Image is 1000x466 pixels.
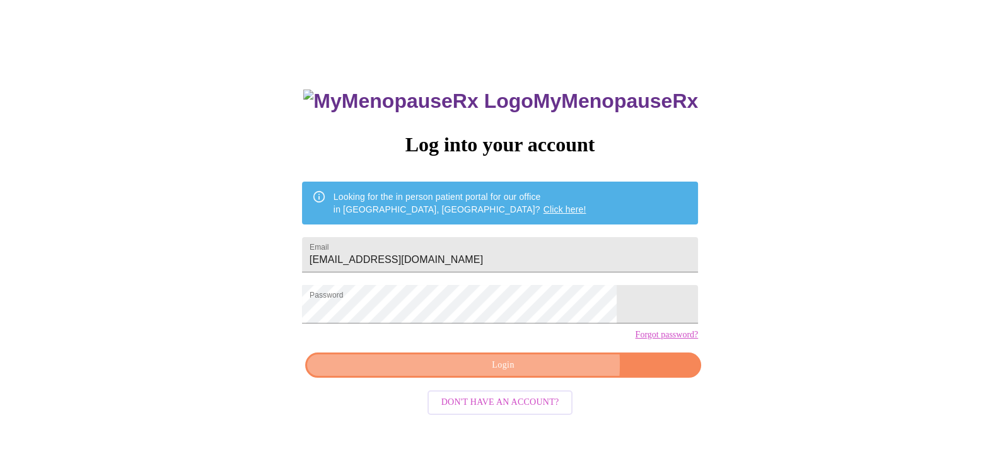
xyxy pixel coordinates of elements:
span: Don't have an account? [441,395,559,411]
a: Don't have an account? [424,396,576,407]
img: MyMenopauseRx Logo [303,90,533,113]
button: Login [305,352,701,378]
span: Login [320,358,687,373]
button: Don't have an account? [427,390,573,415]
div: Looking for the in person patient portal for our office in [GEOGRAPHIC_DATA], [GEOGRAPHIC_DATA]? [334,185,586,221]
h3: Log into your account [302,133,698,156]
h3: MyMenopauseRx [303,90,698,113]
a: Click here! [544,204,586,214]
a: Forgot password? [635,330,698,340]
